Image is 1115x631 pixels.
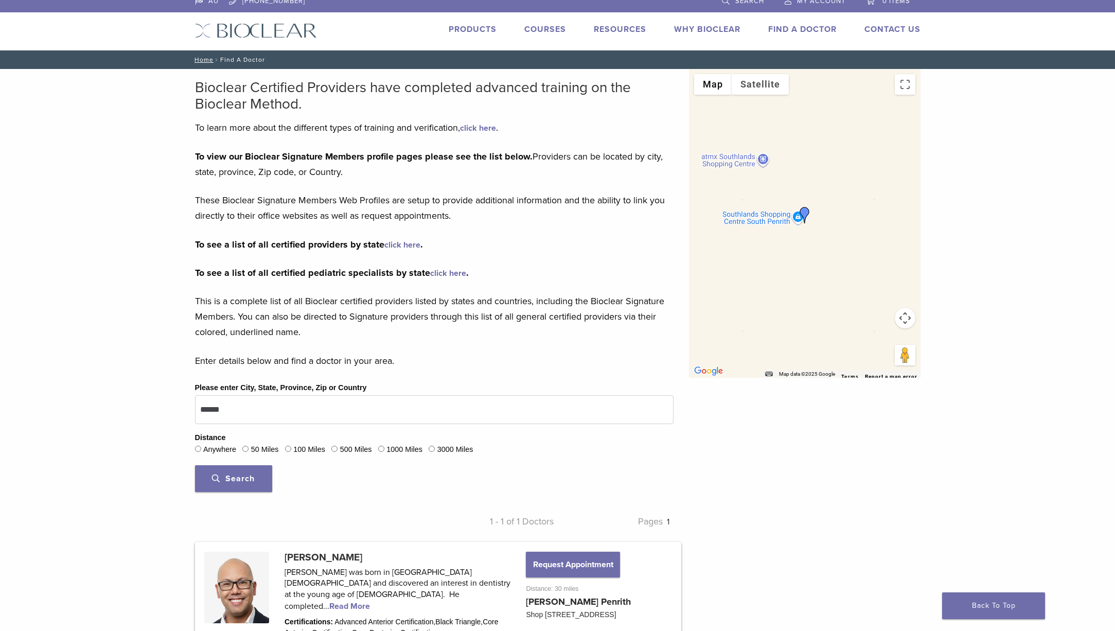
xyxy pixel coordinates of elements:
[437,444,473,455] label: 3000 Miles
[212,474,255,484] span: Search
[732,74,789,95] button: Show satellite imagery
[942,592,1045,619] a: Back To Top
[384,240,420,250] a: click here
[195,192,674,223] p: These Bioclear Signature Members Web Profiles are setup to provide additional information and the...
[674,24,740,34] a: Why Bioclear
[195,465,272,492] button: Search
[554,514,674,529] p: Pages
[187,50,928,69] nav: Find A Doctor
[195,293,674,340] p: This is a complete list of all Bioclear certified providers listed by states and countries, inclu...
[195,149,674,180] p: Providers can be located by city, state, province, Zip code, or Country.
[434,514,554,529] p: 1 - 1 of 1 Doctors
[340,444,372,455] label: 500 Miles
[524,24,566,34] a: Courses
[195,79,674,112] h2: Bioclear Certified Providers have completed advanced training on the Bioclear Method.
[526,552,620,577] button: Request Appointment
[594,24,646,34] a: Resources
[460,123,496,133] a: click here
[797,207,813,223] div: Dr. Geoffrey Wan
[251,444,279,455] label: 50 Miles
[195,239,423,250] strong: To see a list of all certified providers by state .
[203,444,236,455] label: Anywhere
[841,374,859,380] a: Terms (opens in new tab)
[195,382,367,394] label: Please enter City, State, Province, Zip or Country
[667,517,669,527] a: 1
[293,444,325,455] label: 100 Miles
[692,364,725,378] img: Google
[195,267,469,278] strong: To see a list of all certified pediatric specialists by state .
[195,353,674,369] p: Enter details below and find a doctor in your area.
[779,371,835,377] span: Map data ©2025 Google
[694,74,732,95] button: Show street map
[765,371,772,378] button: Keyboard shortcuts
[895,74,915,95] button: Toggle fullscreen view
[895,308,915,328] button: Map camera controls
[191,56,214,63] a: Home
[386,444,422,455] label: 1000 Miles
[865,374,917,379] a: Report a map error
[895,345,915,365] button: Drag Pegman onto the map to open Street View
[768,24,837,34] a: Find A Doctor
[195,151,533,162] strong: To view our Bioclear Signature Members profile pages please see the list below.
[430,268,466,278] a: click here
[195,23,317,38] img: Bioclear
[449,24,497,34] a: Products
[692,364,725,378] a: Click to see this area on Google Maps
[195,432,226,444] legend: Distance
[214,57,220,62] span: /
[864,24,921,34] a: Contact Us
[195,120,674,135] p: To learn more about the different types of training and verification, .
